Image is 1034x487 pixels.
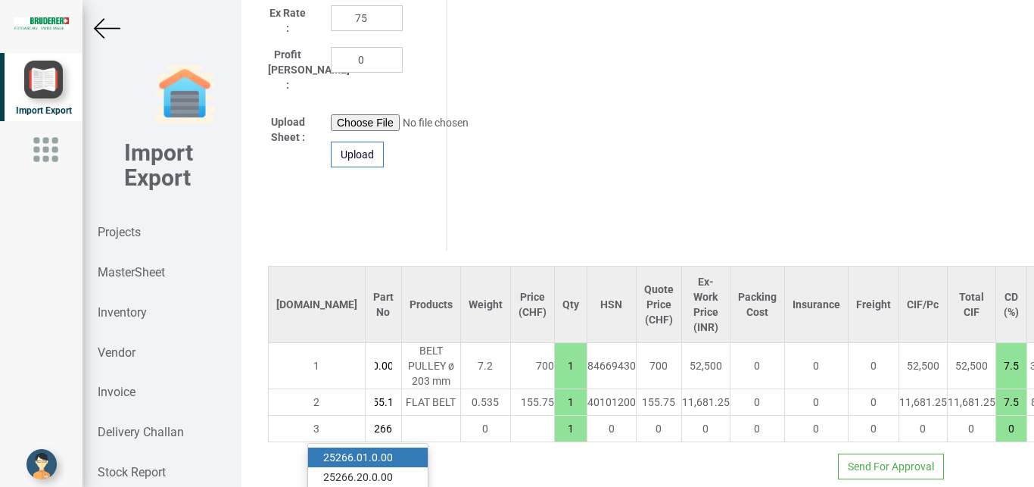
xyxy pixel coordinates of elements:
[587,343,636,389] td: 84669430
[730,416,784,442] td: 0
[947,343,995,389] td: 52,500
[268,114,308,145] label: Upload Sheet :
[681,389,730,416] td: 11,681.25
[587,267,636,343] th: HSN
[308,448,428,467] a: 25266.01.0.00
[730,389,784,416] td: 0
[268,5,308,36] label: Ex Rate :
[331,142,384,167] div: Upload
[373,289,394,320] div: Part No
[587,389,636,416] td: 40101200
[681,343,730,389] td: 52,500
[268,267,365,343] th: [DOMAIN_NAME]
[98,305,147,320] strong: Inventory
[636,343,681,389] td: 700
[460,343,510,389] td: 7.2
[784,267,848,343] th: Insurance
[947,267,995,343] th: Total CIF
[510,389,554,416] td: 155.75
[730,267,784,343] th: Packing Cost
[848,343,899,389] td: 0
[995,267,1026,343] th: CD (%)
[98,225,141,239] strong: Projects
[848,267,899,343] th: Freight
[98,265,165,279] strong: MasterSheet
[510,267,554,343] th: Price (CHF)
[681,267,730,343] th: Ex-Work Price (INR)
[636,267,681,343] th: Quote Price (CHF)
[899,416,947,442] td: 0
[899,389,947,416] td: 11,681.25
[899,343,947,389] td: 52,500
[460,416,510,442] td: 0
[899,267,947,343] th: CIF/Pc
[323,471,353,483] strong: 25266
[947,416,995,442] td: 0
[784,416,848,442] td: 0
[124,139,193,191] b: Import Export
[308,467,428,487] a: 25266.20.0.00
[98,345,135,360] strong: Vendor
[98,465,166,479] strong: Stock Report
[98,385,135,399] strong: Invoice
[268,389,365,416] td: 2
[587,416,636,442] td: 0
[784,343,848,389] td: 0
[636,416,681,442] td: 0
[838,454,944,479] button: Send For Approval
[402,395,460,410] div: FLAT BELT
[154,64,215,125] img: garage-closed.png
[510,343,554,389] td: 700
[410,297,453,312] div: Products
[402,343,460,389] div: BELT PULLEY ø 203 mm
[323,451,353,464] strong: 25266
[681,416,730,442] td: 0
[268,416,365,442] td: 3
[636,389,681,416] td: 155.75
[460,389,510,416] td: 0.535
[268,343,365,389] td: 1
[848,389,899,416] td: 0
[784,389,848,416] td: 0
[730,343,784,389] td: 0
[98,425,184,439] strong: Delivery Challan
[460,267,510,343] th: Weight
[554,267,587,343] th: Qty
[947,389,995,416] td: 11,681.25
[268,47,308,92] label: Profit [PERSON_NAME] :
[848,416,899,442] td: 0
[16,105,72,116] span: Import Export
